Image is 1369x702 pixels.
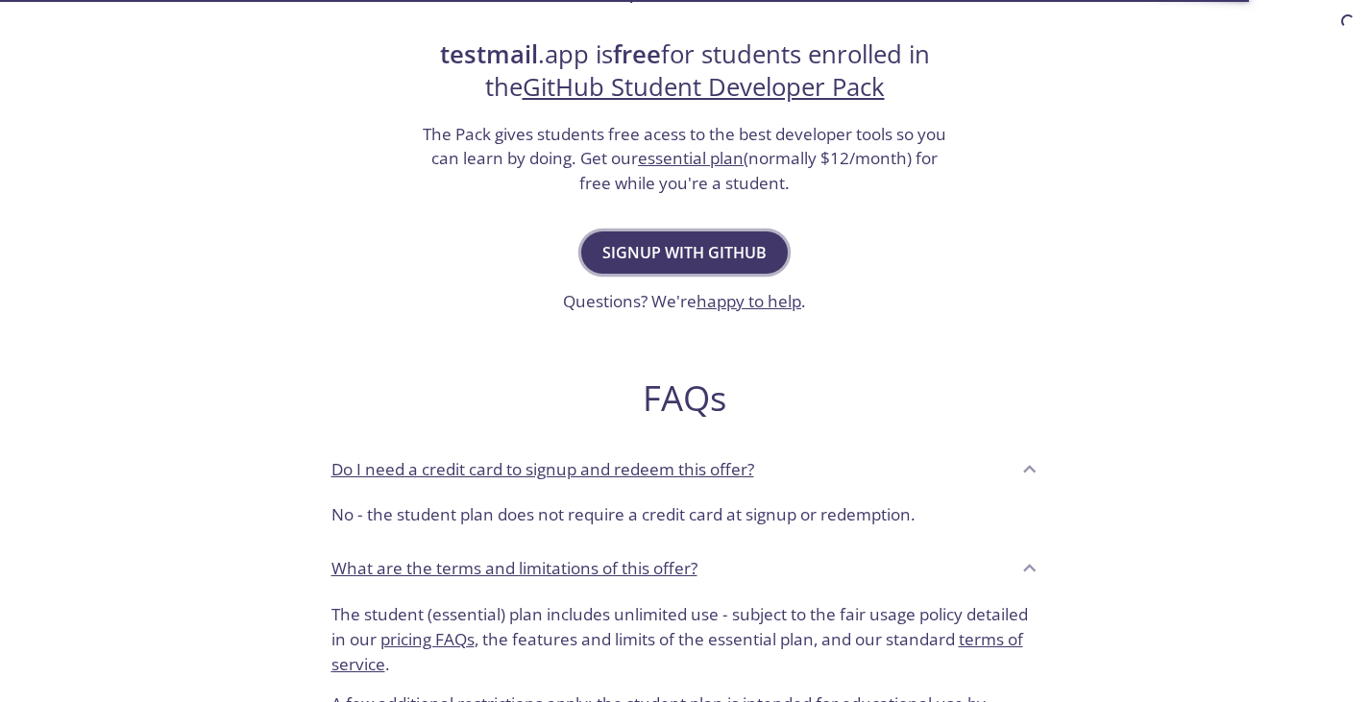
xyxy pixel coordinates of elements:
[316,443,1054,495] div: Do I need a credit card to signup and redeem this offer?
[563,289,806,314] h3: Questions? We're .
[331,602,1039,676] p: The student (essential) plan includes unlimited use - subject to the fair usage policy detailed i...
[613,37,661,71] strong: free
[421,122,949,196] h3: The Pack gives students free acess to the best developer tools so you can learn by doing. Get our...
[638,147,744,169] a: essential plan
[316,543,1054,594] div: What are the terms and limitations of this offer?
[331,502,1039,527] p: No - the student plan does not require a credit card at signup or redemption.
[316,376,1054,420] h2: FAQs
[440,37,538,71] strong: testmail
[523,70,885,104] a: GitHub Student Developer Pack
[331,628,1023,675] a: terms of service
[421,38,949,105] h2: .app is for students enrolled in the
[331,457,754,482] p: Do I need a credit card to signup and redeem this offer?
[380,628,475,650] a: pricing FAQs
[697,290,801,312] a: happy to help
[581,231,788,274] button: Signup with GitHub
[602,239,767,266] span: Signup with GitHub
[316,495,1054,543] div: Do I need a credit card to signup and redeem this offer?
[331,556,697,581] p: What are the terms and limitations of this offer?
